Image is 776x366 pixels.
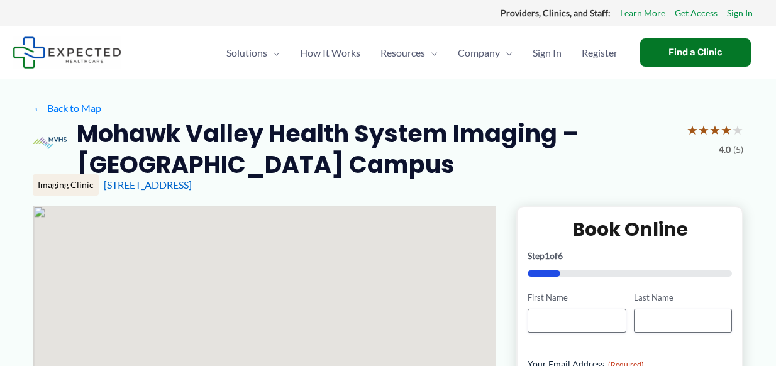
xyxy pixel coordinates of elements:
[448,31,523,75] a: CompanyMenu Toggle
[545,250,550,261] span: 1
[733,141,743,158] span: (5)
[732,118,743,141] span: ★
[104,179,192,191] a: [STREET_ADDRESS]
[698,118,709,141] span: ★
[528,217,732,241] h2: Book Online
[687,118,698,141] span: ★
[77,118,677,180] h2: Mohawk Valley Health System Imaging – [GEOGRAPHIC_DATA] Campus
[709,118,721,141] span: ★
[721,118,732,141] span: ★
[582,31,618,75] span: Register
[425,31,438,75] span: Menu Toggle
[533,31,562,75] span: Sign In
[528,292,626,304] label: First Name
[33,99,101,118] a: ←Back to Map
[620,5,665,21] a: Learn More
[727,5,753,21] a: Sign In
[528,252,732,260] p: Step of
[558,250,563,261] span: 6
[290,31,370,75] a: How It Works
[226,31,267,75] span: Solutions
[33,102,45,114] span: ←
[572,31,628,75] a: Register
[267,31,280,75] span: Menu Toggle
[458,31,500,75] span: Company
[33,174,99,196] div: Imaging Clinic
[370,31,448,75] a: ResourcesMenu Toggle
[380,31,425,75] span: Resources
[500,31,513,75] span: Menu Toggle
[640,38,751,67] a: Find a Clinic
[675,5,718,21] a: Get Access
[719,141,731,158] span: 4.0
[523,31,572,75] a: Sign In
[216,31,628,75] nav: Primary Site Navigation
[216,31,290,75] a: SolutionsMenu Toggle
[300,31,360,75] span: How It Works
[634,292,732,304] label: Last Name
[13,36,121,69] img: Expected Healthcare Logo - side, dark font, small
[501,8,611,18] strong: Providers, Clinics, and Staff:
